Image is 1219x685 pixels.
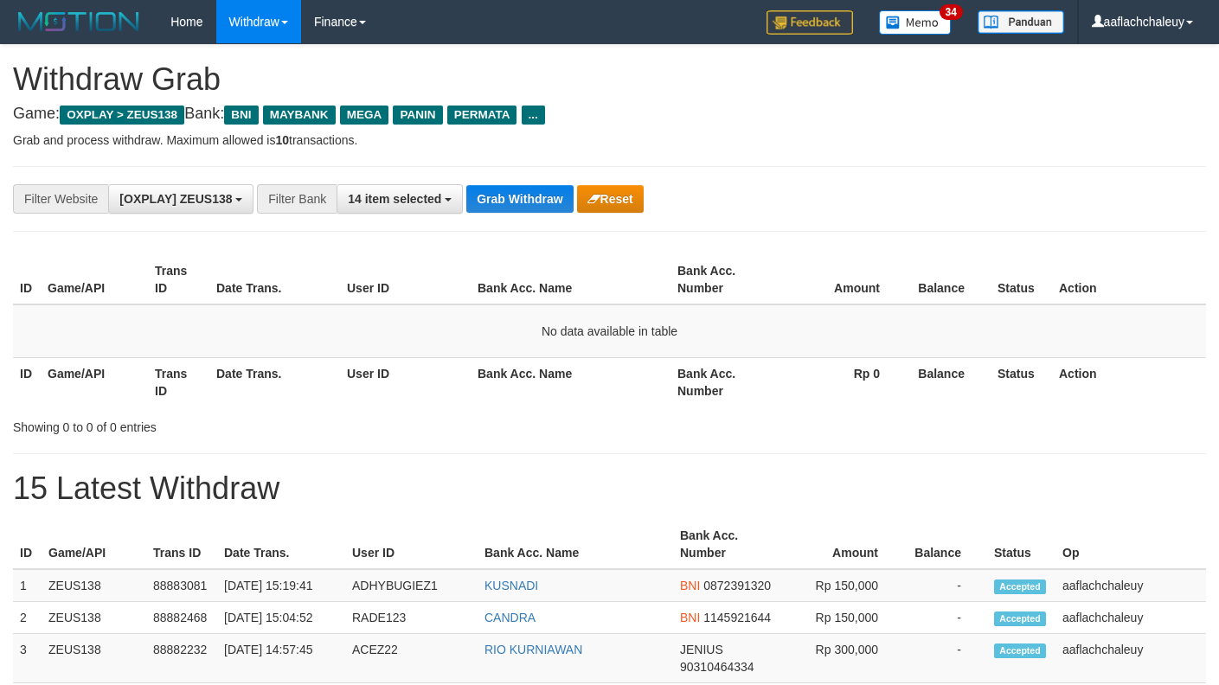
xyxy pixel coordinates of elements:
[940,4,963,20] span: 34
[447,106,517,125] span: PERMATA
[41,255,148,304] th: Game/API
[904,602,987,634] td: -
[209,357,340,407] th: Date Trans.
[680,579,700,592] span: BNI
[345,602,478,634] td: RADE123
[42,602,146,634] td: ZEUS138
[146,569,217,602] td: 88883081
[340,357,471,407] th: User ID
[994,579,1046,594] span: Accepted
[13,62,1206,97] h1: Withdraw Grab
[1055,634,1206,683] td: aaflachchaleuy
[1055,520,1206,569] th: Op
[987,520,1055,569] th: Status
[345,520,478,569] th: User ID
[393,106,442,125] span: PANIN
[680,660,754,674] span: Copy 90310464334 to clipboard
[340,106,389,125] span: MEGA
[345,569,478,602] td: ADHYBUGIEZ1
[148,255,209,304] th: Trans ID
[13,357,41,407] th: ID
[577,185,644,213] button: Reset
[42,520,146,569] th: Game/API
[13,634,42,683] td: 3
[41,357,148,407] th: Game/API
[1055,569,1206,602] td: aaflachchaleuy
[13,304,1206,358] td: No data available in table
[337,184,463,214] button: 14 item selected
[13,412,495,436] div: Showing 0 to 0 of 0 entries
[13,106,1206,123] h4: Game: Bank:
[146,634,217,683] td: 88882232
[348,192,441,206] span: 14 item selected
[780,602,904,634] td: Rp 150,000
[1052,255,1206,304] th: Action
[119,192,232,206] span: [OXPLAY] ZEUS138
[263,106,336,125] span: MAYBANK
[978,10,1064,34] img: panduan.png
[108,184,253,214] button: [OXPLAY] ZEUS138
[522,106,545,125] span: ...
[484,611,536,624] a: CANDRA
[906,357,991,407] th: Balance
[217,520,345,569] th: Date Trans.
[991,357,1052,407] th: Status
[780,520,904,569] th: Amount
[478,520,673,569] th: Bank Acc. Name
[146,520,217,569] th: Trans ID
[994,643,1046,658] span: Accepted
[209,255,340,304] th: Date Trans.
[904,569,987,602] td: -
[703,579,771,592] span: Copy 0872391320 to clipboard
[13,520,42,569] th: ID
[60,106,184,125] span: OXPLAY > ZEUS138
[13,9,144,35] img: MOTION_logo.png
[340,255,471,304] th: User ID
[13,569,42,602] td: 1
[994,611,1046,626] span: Accepted
[275,133,289,147] strong: 10
[13,184,108,214] div: Filter Website
[680,643,723,656] span: JENIUS
[680,611,700,624] span: BNI
[257,184,337,214] div: Filter Bank
[703,611,771,624] span: Copy 1145921644 to clipboard
[13,131,1206,149] p: Grab and process withdraw. Maximum allowed is transactions.
[670,255,778,304] th: Bank Acc. Number
[991,255,1052,304] th: Status
[224,106,258,125] span: BNI
[13,471,1206,506] h1: 15 Latest Withdraw
[1055,602,1206,634] td: aaflachchaleuy
[13,602,42,634] td: 2
[42,634,146,683] td: ZEUS138
[345,634,478,683] td: ACEZ22
[146,602,217,634] td: 88882468
[466,185,573,213] button: Grab Withdraw
[148,357,209,407] th: Trans ID
[767,10,853,35] img: Feedback.jpg
[217,602,345,634] td: [DATE] 15:04:52
[778,357,906,407] th: Rp 0
[471,357,670,407] th: Bank Acc. Name
[217,569,345,602] td: [DATE] 15:19:41
[670,357,778,407] th: Bank Acc. Number
[484,643,582,656] a: RIO KURNIAWAN
[879,10,952,35] img: Button%20Memo.svg
[471,255,670,304] th: Bank Acc. Name
[904,634,987,683] td: -
[217,634,345,683] td: [DATE] 14:57:45
[778,255,906,304] th: Amount
[484,579,538,592] a: KUSNADI
[780,634,904,683] td: Rp 300,000
[904,520,987,569] th: Balance
[906,255,991,304] th: Balance
[1052,357,1206,407] th: Action
[13,255,41,304] th: ID
[673,520,780,569] th: Bank Acc. Number
[780,569,904,602] td: Rp 150,000
[42,569,146,602] td: ZEUS138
